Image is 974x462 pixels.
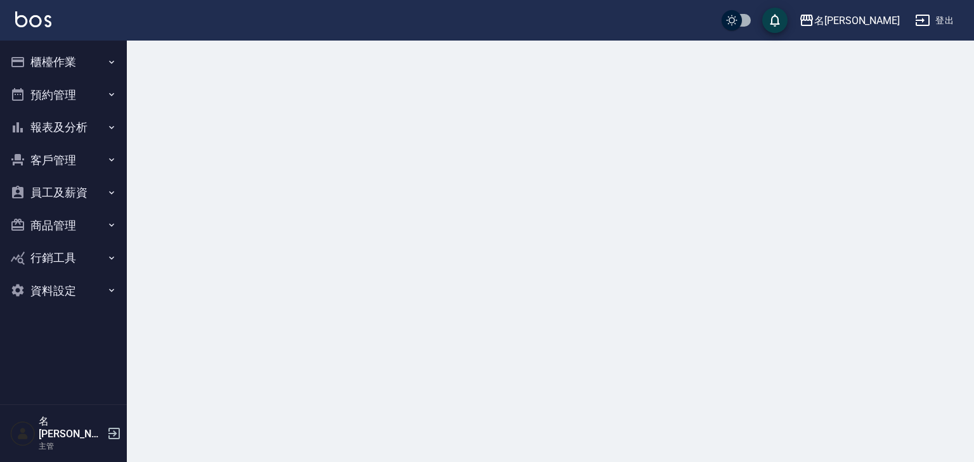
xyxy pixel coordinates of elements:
[39,440,103,452] p: 主管
[5,209,122,242] button: 商品管理
[794,8,905,34] button: 名[PERSON_NAME]
[15,11,51,27] img: Logo
[910,9,959,32] button: 登出
[762,8,788,33] button: save
[5,144,122,177] button: 客戶管理
[5,176,122,209] button: 員工及薪資
[39,415,103,440] h5: 名[PERSON_NAME]
[5,111,122,144] button: 報表及分析
[5,274,122,307] button: 資料設定
[5,46,122,79] button: 櫃檯作業
[5,79,122,112] button: 預約管理
[814,13,900,29] div: 名[PERSON_NAME]
[5,241,122,274] button: 行銷工具
[10,421,36,446] img: Person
